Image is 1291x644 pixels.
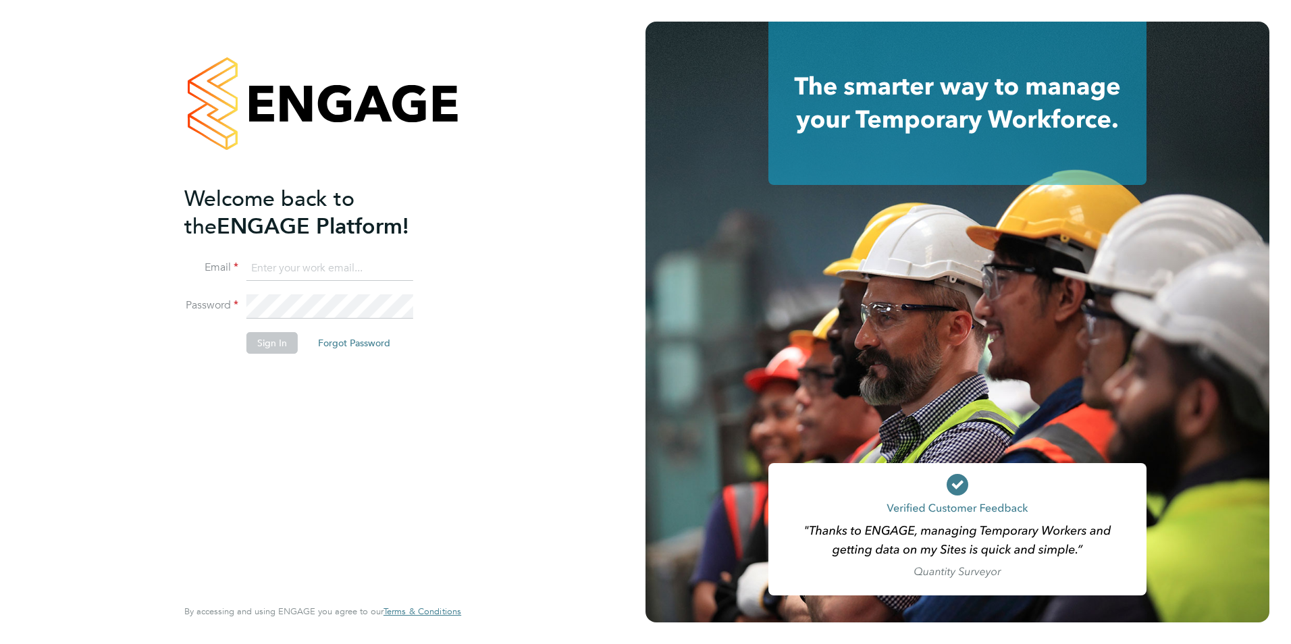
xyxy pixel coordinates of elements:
label: Email [184,261,238,275]
span: By accessing and using ENGAGE you agree to our [184,606,461,617]
input: Enter your work email... [246,257,413,281]
button: Forgot Password [307,332,401,354]
a: Terms & Conditions [384,606,461,617]
h2: ENGAGE Platform! [184,185,448,240]
span: Terms & Conditions [384,606,461,617]
span: Welcome back to the [184,186,354,240]
button: Sign In [246,332,298,354]
label: Password [184,298,238,313]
